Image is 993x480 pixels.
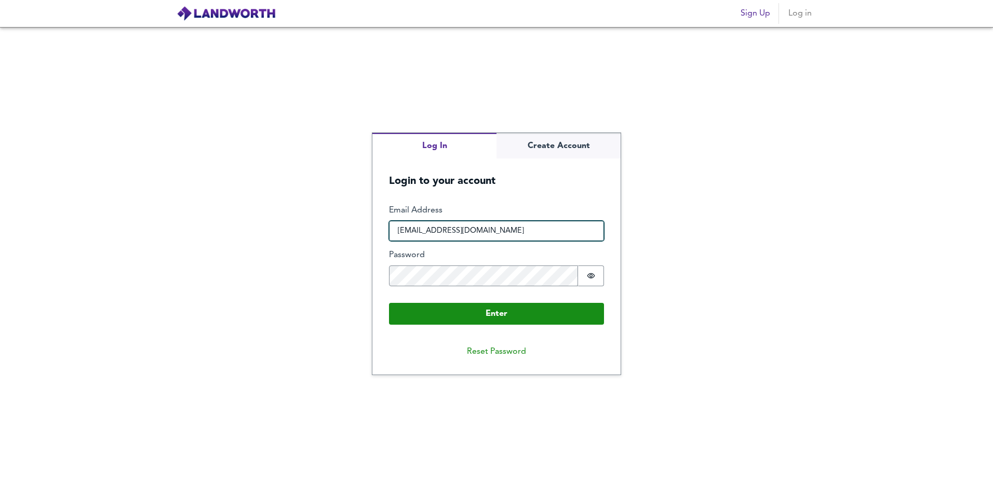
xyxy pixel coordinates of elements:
span: Log in [787,6,812,21]
input: e.g. joe@bloggs.com [389,221,604,242]
label: Email Address [389,205,604,217]
button: Enter [389,303,604,325]
span: Sign Up [741,6,770,21]
h5: Login to your account [372,158,621,188]
img: logo [177,6,276,21]
button: Create Account [496,133,621,158]
button: Show password [578,265,604,286]
button: Log In [372,133,496,158]
button: Sign Up [736,3,774,24]
label: Password [389,249,604,261]
button: Reset Password [459,341,534,362]
button: Log in [783,3,816,24]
